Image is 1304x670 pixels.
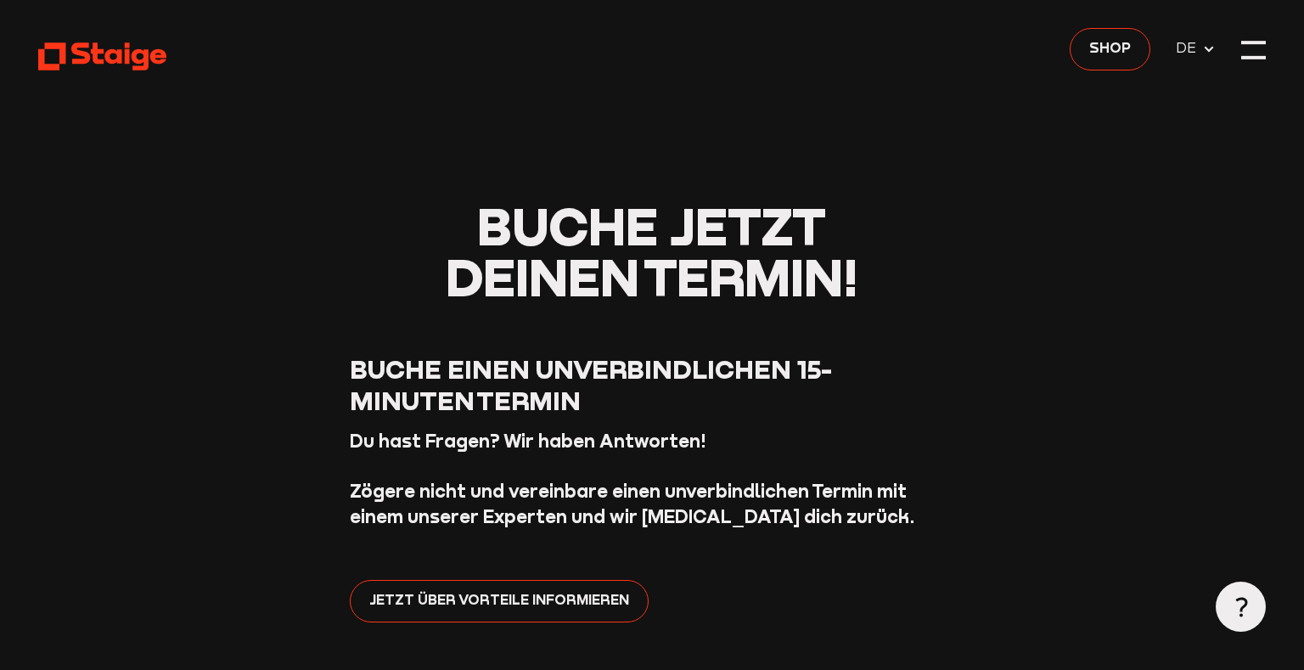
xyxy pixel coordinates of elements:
[1070,28,1151,70] a: Shop
[369,589,629,611] span: Jetzt über Vorteile informieren
[350,353,832,416] span: Buche einen unverbindlichen 15-Minuten Termin
[350,480,915,527] strong: Zögere nicht und vereinbare einen unverbindlichen Termin mit einem unserer Experten und wir [MEDI...
[446,194,858,307] span: Buche jetzt deinen Termin!
[1176,37,1202,59] span: DE
[1089,37,1131,59] span: Shop
[350,430,706,452] strong: Du hast Fragen? Wir haben Antworten!
[350,580,649,622] a: Jetzt über Vorteile informieren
